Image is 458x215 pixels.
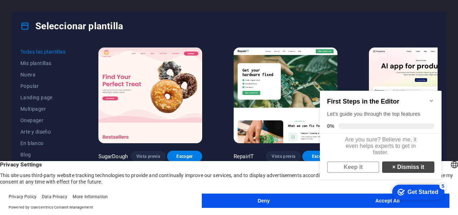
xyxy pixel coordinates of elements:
span: Escoger [173,154,196,159]
button: Nueva [20,69,67,80]
button: Arte y diseño [20,126,67,137]
img: SugarDough [98,47,202,143]
button: Escoger [167,151,202,162]
span: Popular [20,83,67,89]
button: Landing page [20,92,67,103]
strong: × [75,82,78,89]
div: Are you sure? Believe me, it even helps experts to get in faster. [3,52,125,77]
a: × Dismiss it [65,80,117,91]
img: RepairIT [234,47,337,143]
button: Onepager [20,115,67,126]
p: SugarDough [98,153,128,160]
span: Vista previa [136,154,160,159]
span: Escoger [308,154,332,159]
a: Keep it [10,80,62,91]
div: 5 [122,101,130,108]
div: Minimize checklist [112,16,117,22]
div: Get Started [91,107,121,114]
span: Todas las plantillas [20,49,67,55]
span: Mis plantillas [20,60,67,66]
h4: Seleccionar plantilla [20,20,123,32]
button: Todas las plantillas [20,46,67,57]
button: Vista previa [266,151,301,162]
button: Vista previa [131,151,166,162]
span: Multipager [20,106,67,112]
p: RepairIT [234,153,254,160]
span: Vista previa [272,154,295,159]
span: 0% [10,42,21,47]
span: Landing page [20,95,67,100]
button: Blog [20,149,67,160]
span: En blanco [20,140,67,146]
button: En blanco [20,137,67,149]
span: Blog [20,152,67,157]
span: Arte y diseño [20,129,67,135]
button: Multipager [20,103,67,115]
div: Get Started 5 items remaining, 0% complete [75,103,127,118]
button: Popular [20,80,67,92]
button: Business [20,160,67,172]
h2: First Steps in the Editor [10,16,117,24]
button: Mis plantillas [20,57,67,69]
span: Onepager [20,117,67,123]
button: Escoger [302,151,337,162]
span: Nueva [20,72,67,77]
div: Let's guide you through the top features [10,29,117,36]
